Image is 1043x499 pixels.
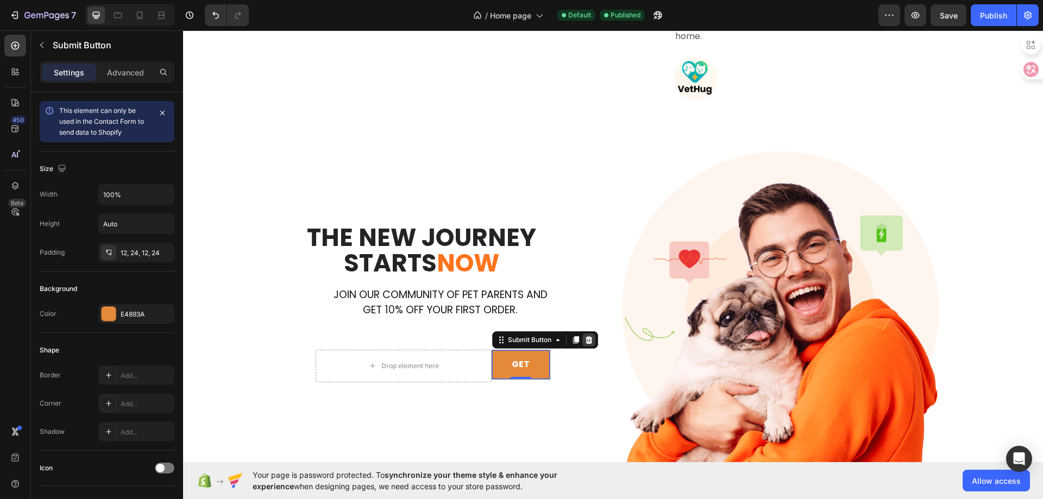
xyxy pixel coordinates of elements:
div: Border [40,370,61,380]
div: Add... [121,427,172,437]
div: Height [40,219,60,229]
div: Drop element here [198,331,256,340]
button: Allow access [963,470,1030,491]
span: Allow access [972,475,1021,487]
p: Submit Button [53,39,170,52]
span: Join our community of pet parents and [150,257,365,271]
span: Your page is password protected. To when designing pages, we need access to your store password. [253,469,600,492]
p: Settings [54,67,84,78]
span: Default [568,10,591,20]
div: Shadow [40,427,65,437]
div: Corner [40,399,61,408]
div: Color [40,309,56,319]
span: / [485,10,488,21]
input: Auto [99,214,174,233]
div: GET [329,326,347,342]
div: Open Intercom Messenger [1006,446,1032,472]
div: Submit Button [323,305,370,314]
span: This element can only be used in the Contact Form to send data to Shopify [59,106,144,136]
input: Auto [99,185,174,204]
button: Save [931,4,966,26]
span: get 10% off your first order. [180,272,335,287]
span: NOW [254,216,316,250]
img: Alt Image [439,121,756,438]
div: E4893A [121,309,172,319]
div: Width [40,190,58,199]
div: 12, 24, 12, 24 [121,248,172,258]
span: Published [611,10,640,20]
span: synchronize your theme style & enhance your experience [253,470,557,491]
div: Shape [40,345,59,355]
button: 7 [4,4,81,26]
div: 450 [10,116,26,124]
div: Publish [980,10,1007,21]
span: Home page [490,10,531,21]
p: 7 [71,9,76,22]
div: Beta [8,199,26,207]
button: GET [309,320,367,349]
div: Background [40,284,77,294]
div: Add... [121,371,172,381]
div: Icon [40,463,53,473]
div: Add... [121,399,172,409]
div: Padding [40,248,65,257]
div: Size [40,162,68,176]
p: Advanced [107,67,144,78]
div: Undo/Redo [205,4,249,26]
button: Publish [971,4,1016,26]
iframe: Design area [183,30,1043,462]
span: Save [940,11,958,20]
